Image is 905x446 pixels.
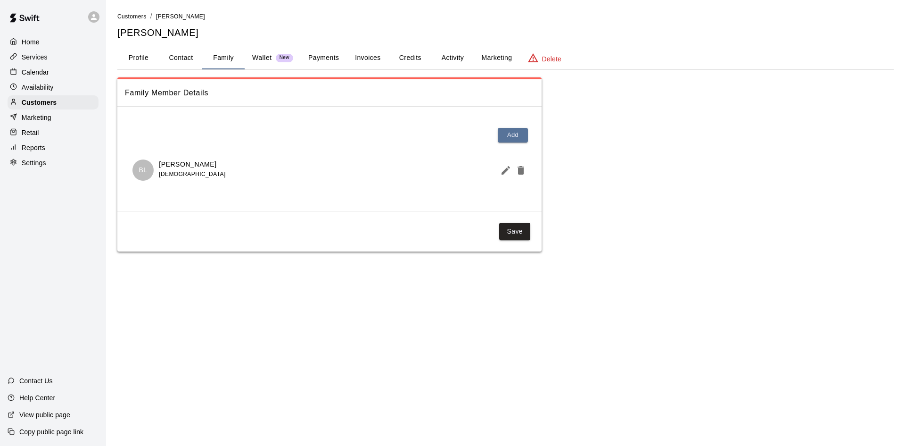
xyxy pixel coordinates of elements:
a: Customers [8,95,99,109]
p: Reports [22,143,45,152]
span: Family Member Details [125,87,534,99]
p: Availability [22,83,54,92]
p: BL [139,165,147,175]
button: Edit Member [496,161,511,180]
p: Calendar [22,67,49,77]
p: Wallet [252,53,272,63]
button: Profile [117,47,160,69]
p: [PERSON_NAME] [159,160,225,169]
button: Family [202,47,245,69]
div: Brayden Layne [132,160,154,181]
p: Marketing [22,113,51,122]
div: basic tabs example [117,47,894,69]
button: Save [499,223,530,240]
h5: [PERSON_NAME] [117,26,894,39]
p: Retail [22,128,39,137]
p: Home [22,37,40,47]
p: Copy public page link [19,427,83,437]
span: [DEMOGRAPHIC_DATA] [159,171,225,177]
a: Customers [117,12,147,20]
a: Reports [8,141,99,155]
button: Invoices [346,47,389,69]
button: Credits [389,47,431,69]
span: New [276,55,293,61]
button: Payments [301,47,346,69]
a: Retail [8,126,99,140]
p: Services [22,52,48,62]
p: Delete [542,54,561,64]
button: Activity [431,47,474,69]
button: Add [498,128,528,143]
p: Help Center [19,393,55,403]
p: View public page [19,410,70,420]
li: / [150,11,152,21]
p: Customers [22,98,57,107]
span: [PERSON_NAME] [156,13,205,20]
a: Services [8,50,99,64]
p: Settings [22,158,46,168]
a: Marketing [8,110,99,125]
a: Home [8,35,99,49]
button: Marketing [474,47,519,69]
a: Availability [8,80,99,94]
p: Contact Us [19,376,53,386]
span: Customers [117,13,147,20]
nav: breadcrumb [117,11,894,22]
button: Contact [160,47,202,69]
button: Delete [511,161,527,180]
a: Calendar [8,65,99,79]
a: Settings [8,156,99,170]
